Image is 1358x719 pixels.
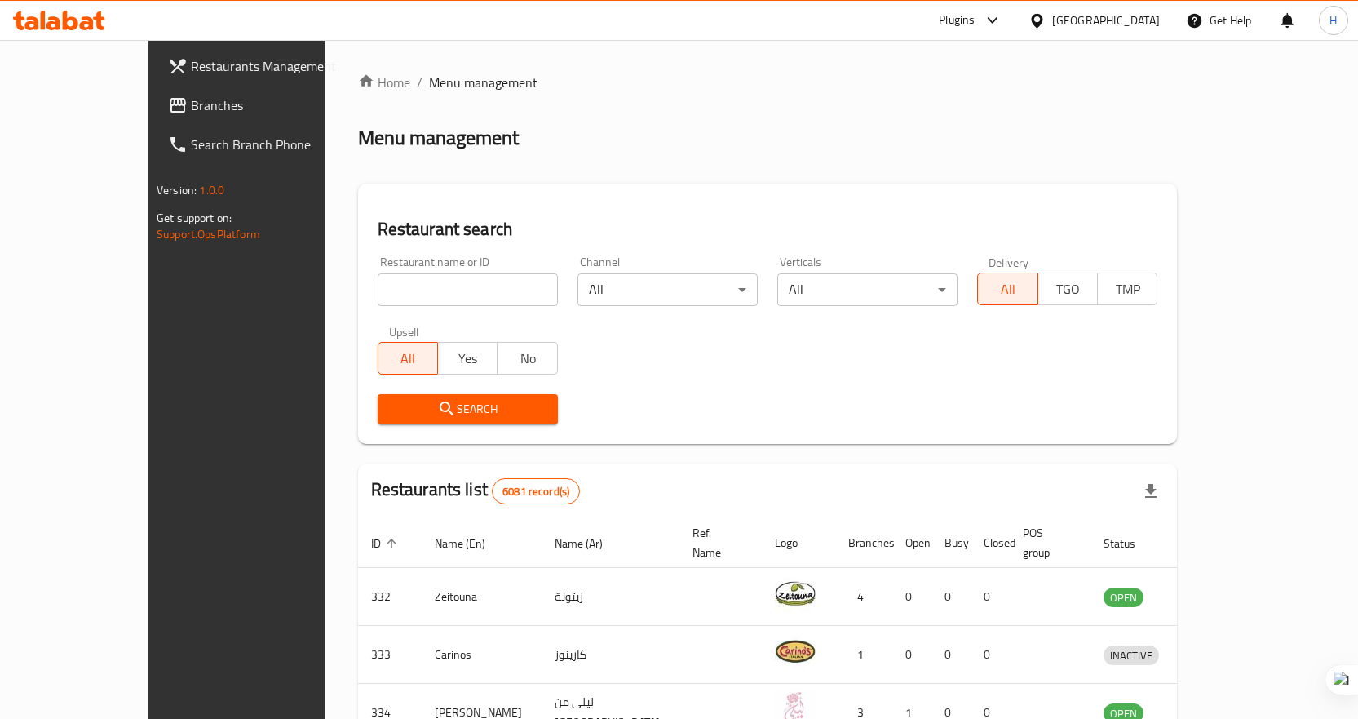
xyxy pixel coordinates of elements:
[429,73,537,92] span: Menu management
[157,180,197,201] span: Version:
[931,568,971,626] td: 0
[777,273,958,306] div: All
[191,95,362,115] span: Branches
[1023,523,1071,562] span: POS group
[542,568,679,626] td: زيتونة
[775,573,816,614] img: Zeitouna
[389,326,419,337] label: Upsell
[542,626,679,684] td: كارينوز
[391,399,545,419] span: Search
[493,484,579,499] span: 6081 record(s)
[385,347,431,371] span: All
[417,73,422,92] li: /
[1104,534,1157,553] span: Status
[155,125,375,164] a: Search Branch Phone
[1104,588,1143,607] div: OPEN
[971,518,1010,568] th: Closed
[358,73,410,92] a: Home
[931,626,971,684] td: 0
[931,518,971,568] th: Busy
[989,256,1029,268] label: Delivery
[157,207,232,229] span: Get support on:
[199,180,224,201] span: 1.0.0
[835,626,892,684] td: 1
[971,626,1010,684] td: 0
[892,518,931,568] th: Open
[939,11,975,30] div: Plugins
[358,626,422,684] td: 333
[358,125,519,151] h2: Menu management
[445,347,491,371] span: Yes
[437,342,498,375] button: Yes
[378,342,438,375] button: All
[1045,277,1091,301] span: TGO
[1052,11,1160,29] div: [GEOGRAPHIC_DATA]
[378,394,558,424] button: Search
[835,518,892,568] th: Branches
[358,568,422,626] td: 332
[692,523,742,562] span: Ref. Name
[1104,588,1143,607] span: OPEN
[422,626,542,684] td: Carinos
[435,534,506,553] span: Name (En)
[378,273,558,306] input: Search for restaurant name or ID..
[892,568,931,626] td: 0
[762,518,835,568] th: Logo
[358,73,1178,92] nav: breadcrumb
[555,534,624,553] span: Name (Ar)
[1104,646,1159,665] div: INACTIVE
[577,273,758,306] div: All
[504,347,551,371] span: No
[835,568,892,626] td: 4
[371,477,581,504] h2: Restaurants list
[422,568,542,626] td: Zeitouna
[1104,277,1151,301] span: TMP
[1329,11,1337,29] span: H
[378,217,1158,242] h2: Restaurant search
[157,224,260,245] a: Support.OpsPlatform
[155,86,375,125] a: Branches
[892,626,931,684] td: 0
[977,273,1037,305] button: All
[971,568,1010,626] td: 0
[984,277,1031,301] span: All
[1131,472,1170,511] div: Export file
[1097,273,1157,305] button: TMP
[191,56,362,76] span: Restaurants Management
[1037,273,1098,305] button: TGO
[775,631,816,672] img: Carinos
[155,47,375,86] a: Restaurants Management
[497,342,557,375] button: No
[1104,646,1159,665] span: INACTIVE
[191,135,362,154] span: Search Branch Phone
[371,534,402,553] span: ID
[492,478,580,504] div: Total records count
